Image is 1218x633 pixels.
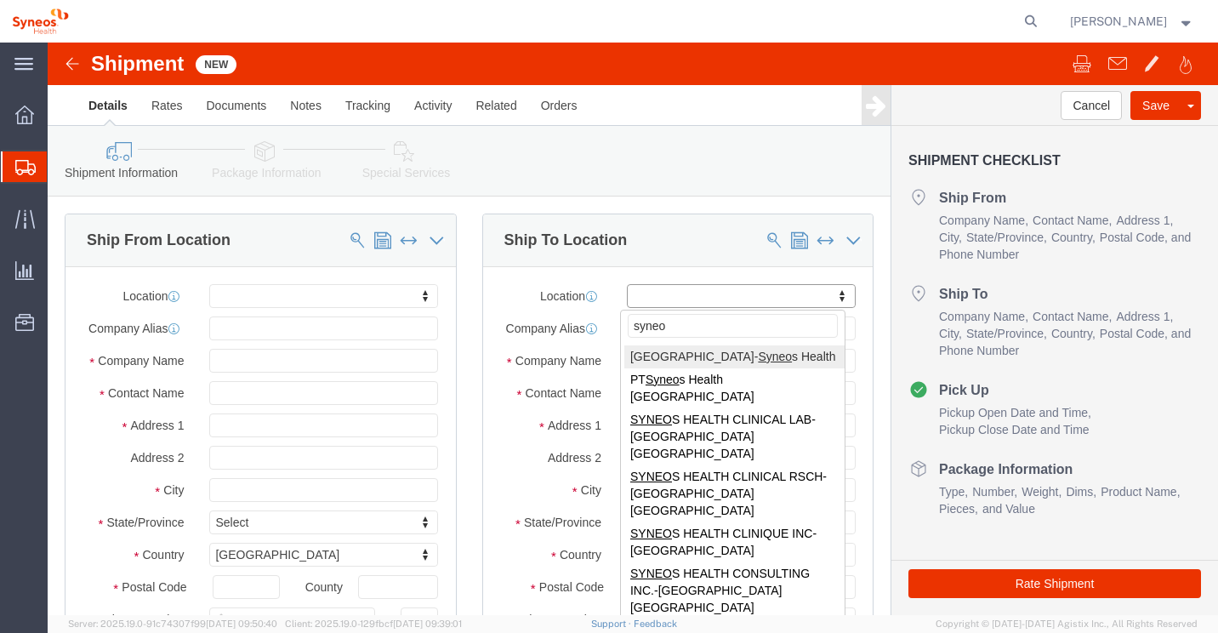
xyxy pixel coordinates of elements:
[1069,11,1195,31] button: [PERSON_NAME]
[1070,12,1167,31] span: Beth Lomax
[206,619,277,629] span: [DATE] 09:50:40
[591,619,634,629] a: Support
[936,617,1198,631] span: Copyright © [DATE]-[DATE] Agistix Inc., All Rights Reserved
[12,9,69,34] img: logo
[285,619,462,629] span: Client: 2025.19.0-129fbcf
[634,619,677,629] a: Feedback
[48,43,1218,615] iframe: FS Legacy Container
[393,619,462,629] span: [DATE] 09:39:01
[68,619,277,629] span: Server: 2025.19.0-91c74307f99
